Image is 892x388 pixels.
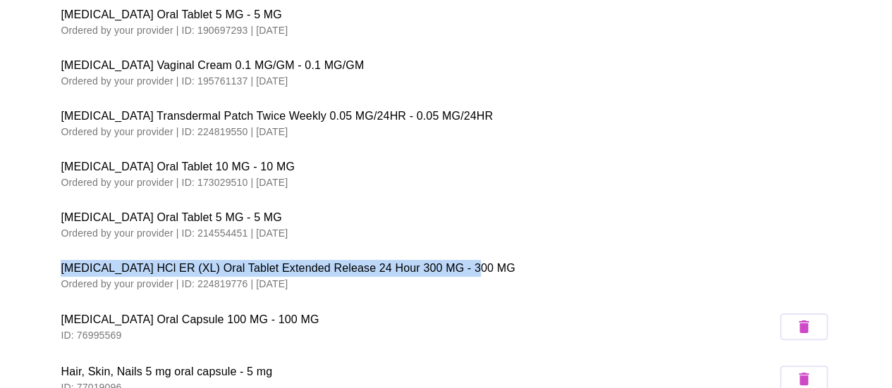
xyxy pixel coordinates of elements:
[61,158,831,175] span: [MEDICAL_DATA] Oral Tablet 10 MG - 10 MG
[61,226,831,240] p: Ordered by your provider | ID: 214554451 | [DATE]
[61,175,831,189] p: Ordered by your provider | ID: 173029510 | [DATE]
[61,209,831,226] span: [MEDICAL_DATA] Oral Tablet 5 MG - 5 MG
[61,277,831,291] p: Ordered by your provider | ID: 224819776 | [DATE]
[61,260,831,277] span: [MEDICAL_DATA] HCl ER (XL) Oral Tablet Extended Release 24 Hour 300 MG - 300 MG
[61,125,831,139] p: Ordered by your provider | ID: 224819550 | [DATE]
[61,57,831,74] span: [MEDICAL_DATA] Vaginal Cream 0.1 MG/GM - 0.1 MG/GM
[61,6,831,23] span: [MEDICAL_DATA] Oral Tablet 5 MG - 5 MG
[61,363,776,380] span: Hair, Skin, Nails 5 mg oral capsule - 5 mg
[61,23,831,37] p: Ordered by your provider | ID: 190697293 | [DATE]
[61,311,776,328] span: [MEDICAL_DATA] Oral Capsule 100 MG - 100 MG
[61,328,776,342] p: ID: 76995569
[61,74,831,88] p: Ordered by your provider | ID: 195761137 | [DATE]
[61,108,831,125] span: [MEDICAL_DATA] Transdermal Patch Twice Weekly 0.05 MG/24HR - 0.05 MG/24HR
